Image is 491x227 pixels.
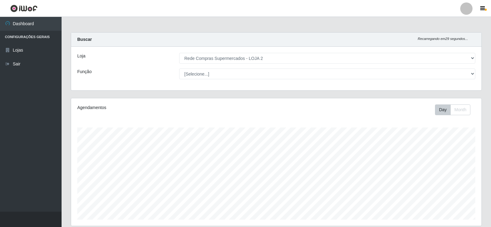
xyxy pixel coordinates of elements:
[77,68,92,75] label: Função
[10,5,38,12] img: CoreUI Logo
[77,53,85,59] label: Loja
[418,37,468,41] i: Recarregando em 29 segundos...
[435,104,470,115] div: First group
[77,37,92,42] strong: Buscar
[435,104,451,115] button: Day
[450,104,470,115] button: Month
[435,104,475,115] div: Toolbar with button groups
[77,104,238,111] div: Agendamentos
